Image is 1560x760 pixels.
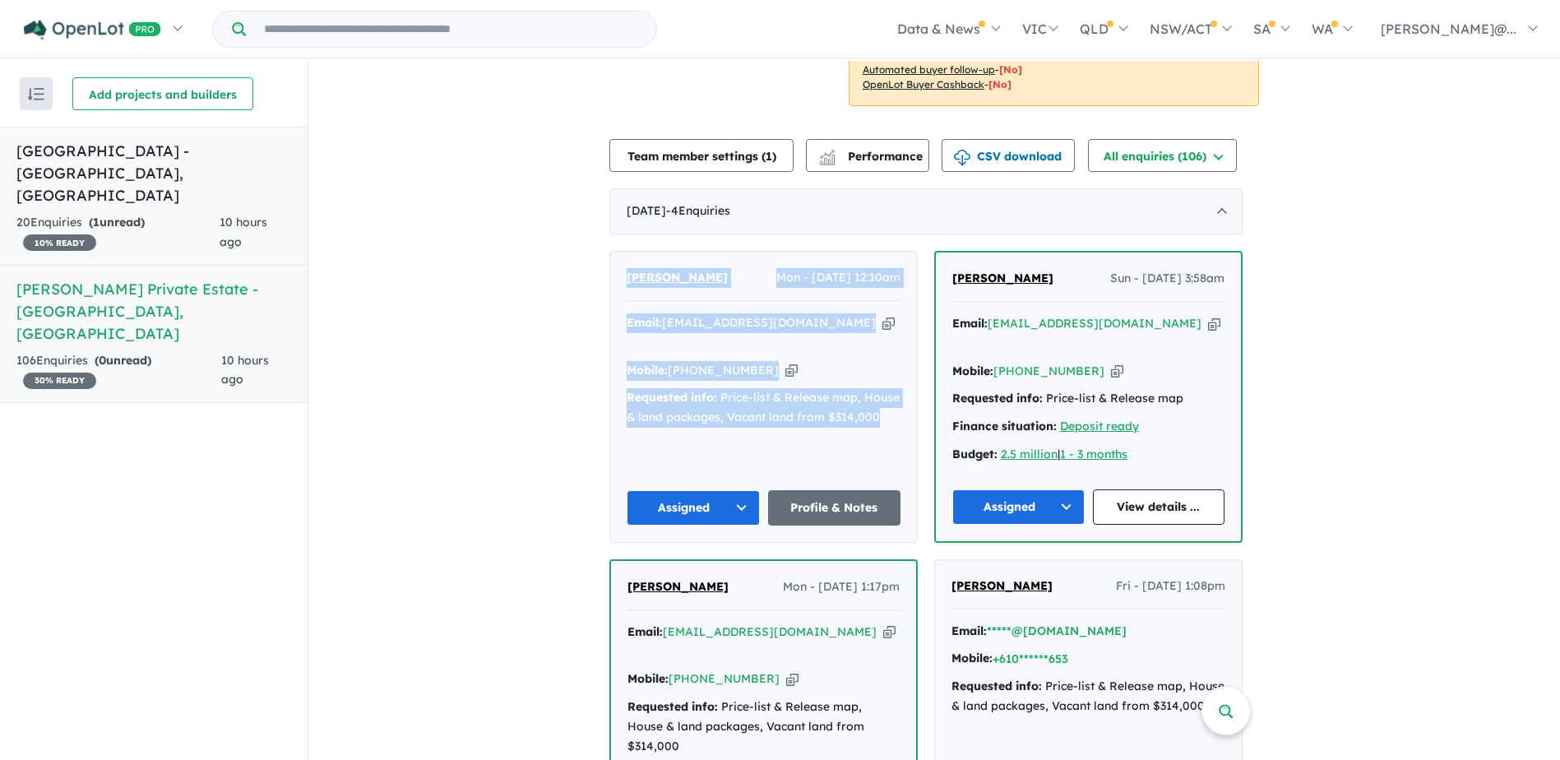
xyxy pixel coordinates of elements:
a: [EMAIL_ADDRESS][DOMAIN_NAME] [662,315,876,330]
a: Deposit ready [1060,419,1139,433]
img: line-chart.svg [820,150,835,159]
span: 0 [99,353,106,368]
strong: Requested info: [627,699,718,714]
strong: Mobile: [952,364,993,378]
span: 1 [93,215,100,229]
button: Copy [786,670,799,688]
img: download icon [954,150,970,166]
div: [DATE] [609,188,1243,234]
strong: Requested info: [952,391,1043,405]
span: Sun - [DATE] 3:58am [1110,269,1224,289]
strong: Mobile: [627,671,669,686]
a: Profile & Notes [768,490,901,526]
strong: Email: [627,315,662,330]
button: Copy [1111,363,1123,380]
div: 20 Enquir ies [16,213,220,253]
button: Copy [785,362,798,379]
strong: ( unread) [95,353,151,368]
span: 10 hours ago [221,353,269,387]
strong: Email: [952,316,988,331]
input: Try estate name, suburb, builder or developer [249,12,653,47]
img: bar-chart.svg [819,155,836,165]
button: Performance [806,139,929,172]
span: 1 [766,149,772,164]
div: 106 Enquir ies [16,351,221,391]
strong: Requested info: [627,390,717,405]
strong: Requested info: [951,679,1042,693]
u: OpenLot Buyer Cashback [863,78,984,90]
strong: Budget: [952,447,998,461]
strong: Finance situation: [952,419,1057,433]
span: [PERSON_NAME] [951,578,1053,593]
a: [EMAIL_ADDRESS][DOMAIN_NAME] [663,624,877,639]
button: Assigned [952,489,1085,525]
span: 30 % READY [23,373,96,389]
strong: Email: [627,624,663,639]
span: Fri - [DATE] 1:08pm [1116,577,1225,596]
strong: Email: [951,623,987,638]
span: [PERSON_NAME] [952,271,1053,285]
span: [PERSON_NAME] [627,579,729,594]
a: [PERSON_NAME] [627,268,728,288]
button: Add projects and builders [72,77,253,110]
a: [PERSON_NAME] [951,577,1053,596]
button: Team member settings (1) [609,139,794,172]
a: [PHONE_NUMBER] [668,363,779,378]
div: Price-list & Release map, House & land packages, Vacant land from $314,000 [627,388,900,428]
span: - 4 Enquir ies [666,203,730,218]
span: [No] [999,63,1022,76]
a: View details ... [1093,489,1225,525]
a: [PHONE_NUMBER] [993,364,1104,378]
button: Copy [883,623,896,641]
strong: Mobile: [951,651,993,665]
a: [EMAIL_ADDRESS][DOMAIN_NAME] [988,316,1201,331]
button: All enquiries (106) [1088,139,1237,172]
a: [PHONE_NUMBER] [669,671,780,686]
span: 10 hours ago [220,215,267,249]
strong: Mobile: [627,363,668,378]
strong: ( unread) [89,215,145,229]
h5: [PERSON_NAME] Private Estate - [GEOGRAPHIC_DATA] , [GEOGRAPHIC_DATA] [16,278,291,345]
u: Automated buyer follow-up [863,63,995,76]
button: CSV download [942,139,1075,172]
a: 2.5 million [1001,447,1058,461]
a: [PERSON_NAME] [952,269,1053,289]
span: [PERSON_NAME] [627,270,728,285]
span: 10 % READY [23,234,96,251]
div: Price-list & Release map, House & land packages, Vacant land from $314,000 [951,677,1225,716]
button: Copy [882,314,895,331]
div: | [952,445,1224,465]
div: Price-list & Release map, House & land packages, Vacant land from $314,000 [627,697,900,756]
a: [PERSON_NAME] [627,577,729,597]
img: sort.svg [28,88,44,100]
span: Mon - [DATE] 12:10am [776,268,900,288]
span: [PERSON_NAME]@... [1381,21,1516,37]
a: 1 - 3 months [1060,447,1127,461]
span: [No] [988,78,1011,90]
button: Assigned [627,490,760,526]
h5: [GEOGRAPHIC_DATA] - [GEOGRAPHIC_DATA] , [GEOGRAPHIC_DATA] [16,140,291,206]
span: Mon - [DATE] 1:17pm [783,577,900,597]
div: Price-list & Release map [952,389,1224,409]
span: Performance [822,149,923,164]
img: Openlot PRO Logo White [24,20,161,40]
button: Copy [1208,315,1220,332]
